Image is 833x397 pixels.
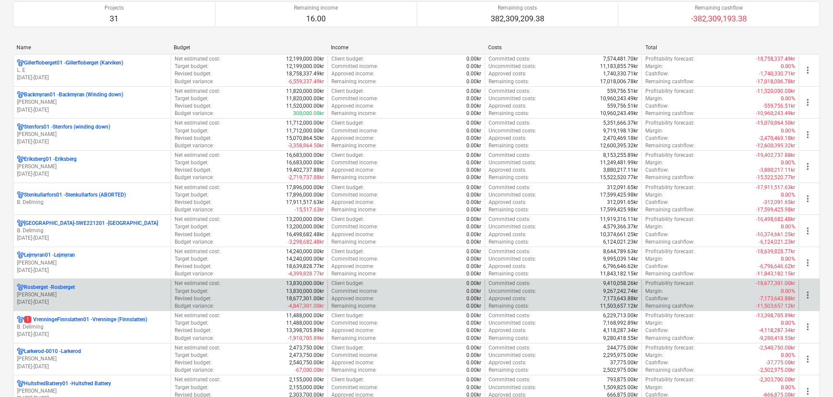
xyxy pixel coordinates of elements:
p: Profitability forecast : [645,184,695,191]
p: -10,374,661.25kr [756,231,795,238]
p: Approved costs : [489,166,526,174]
p: Revised budget : [175,263,212,270]
p: HultsfredBattery01 - Hultsfred Battery [24,380,111,387]
div: Larkerod-0010 -Larkerod[PERSON_NAME][DATE]-[DATE] [17,348,167,370]
div: Project has multi currencies enabled [17,91,24,98]
p: -12,600,395.32kr [756,142,795,149]
p: 18,639,828.77kr [286,263,324,270]
p: Committed income : [331,63,378,70]
p: 16,498,682.48kr [286,231,324,238]
p: [DATE] - [DATE] [17,363,167,370]
p: [DATE] - [DATE] [17,267,167,274]
div: Project has multi currencies enabled [17,220,24,227]
span: more_vert [803,65,813,75]
p: 17,896,000.00kr [286,191,324,199]
p: -6,559,337.49kr [288,78,324,85]
p: 0.00% [781,127,795,135]
div: Project has multi currencies enabled [17,251,24,259]
p: 8,153,255.89kr [603,152,638,159]
p: Committed costs : [489,88,530,95]
p: 0.00kr [466,216,481,223]
p: 0.00kr [466,119,481,127]
p: Cashflow : [645,166,669,174]
p: -2,470,469.18kr [759,135,795,142]
p: Approved costs : [489,70,526,78]
p: 12,199,000.00kr [286,63,324,70]
span: more_vert [803,322,813,332]
p: Budget variance : [175,110,214,117]
p: -3,880,217.11kr [759,166,795,174]
p: -18,639,828.77kr [756,248,795,255]
p: -382,309,193.38 [691,14,747,24]
p: Rosberget - Rosberget [24,284,75,291]
p: 0.00kr [466,127,481,135]
p: Remaining income : [331,270,377,278]
p: Target budget : [175,159,209,166]
p: Net estimated cost : [175,119,220,127]
p: Remaining income : [331,142,377,149]
p: -18,758,337.49kr [756,55,795,63]
div: [GEOGRAPHIC_DATA]-SWE221201 -[GEOGRAPHIC_DATA]B. Dellming[DATE]-[DATE] [17,220,167,242]
p: Uncommitted costs : [489,63,536,70]
p: 12,199,000.00kr [286,55,324,63]
p: 0.00kr [466,191,481,199]
p: Uncommitted costs : [489,255,536,263]
span: more_vert [803,354,813,364]
p: Remaining cashflow : [645,174,695,181]
p: Uncommitted costs : [489,191,536,199]
span: more_vert [803,97,813,108]
p: Projects [105,4,124,12]
p: Committed income : [331,255,378,263]
p: 0.00% [781,255,795,263]
p: Approved costs : [489,231,526,238]
p: 4,579,366.37kr [603,223,638,231]
p: Stenkullarfors01 - Stenkullarfors (ABORTED) [24,191,126,199]
p: L. E [17,67,167,74]
p: 0.00kr [466,159,481,166]
p: 9,995,039.14kr [603,255,638,263]
div: 1VrenningeFinnslatten01 -Vrenninge (Finnslatten)B. Dellming[DATE]-[DATE] [17,316,167,338]
div: Budget [174,44,324,51]
p: -15,070,864.50kr [756,119,795,127]
p: 382,309,209.38 [491,14,544,24]
p: Margin : [645,255,663,263]
div: Backmyran01 -Backmyran (Winding down)[PERSON_NAME][DATE]-[DATE] [17,91,167,113]
span: more_vert [803,161,813,172]
p: Committed costs : [489,152,530,159]
p: Committed costs : [489,248,530,255]
p: Cashflow : [645,231,669,238]
p: [GEOGRAPHIC_DATA]-SWE221201 - [GEOGRAPHIC_DATA] [24,220,158,227]
p: -17,599,425.98kr [756,206,795,214]
p: 0.00kr [466,270,481,278]
p: 5,351,666.37kr [603,119,638,127]
p: Approved income : [331,102,374,110]
span: 1 [24,316,31,323]
p: B. Dellming [17,199,167,206]
p: [DATE] - [DATE] [17,138,167,146]
p: Remaining costs [491,4,544,12]
p: Uncommitted costs : [489,159,536,166]
p: Remaining income : [331,206,377,214]
p: 0.00kr [466,238,481,246]
div: Name [17,44,167,51]
p: 0.00kr [466,102,481,110]
p: -312,091.65kr [763,199,795,206]
p: Net estimated cost : [175,152,220,159]
p: Remaining cashflow : [645,238,695,246]
p: 17,896,000.00kr [286,184,324,191]
p: 10,374,661.25kr [600,231,638,238]
span: more_vert [803,258,813,268]
p: Revised budget : [175,231,212,238]
p: 0.00kr [466,184,481,191]
p: Cashflow : [645,135,669,142]
p: Margin : [645,95,663,102]
p: 11,712,000.00kr [286,127,324,135]
p: -559,756.51kr [763,102,795,110]
p: 559,756.51kr [607,88,638,95]
p: Committed income : [331,223,378,231]
p: Uncommitted costs : [489,95,536,102]
p: Profitability forecast : [645,88,695,95]
p: Remaining income : [331,238,377,246]
p: Client budget : [331,152,364,159]
p: 0.00% [781,223,795,231]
